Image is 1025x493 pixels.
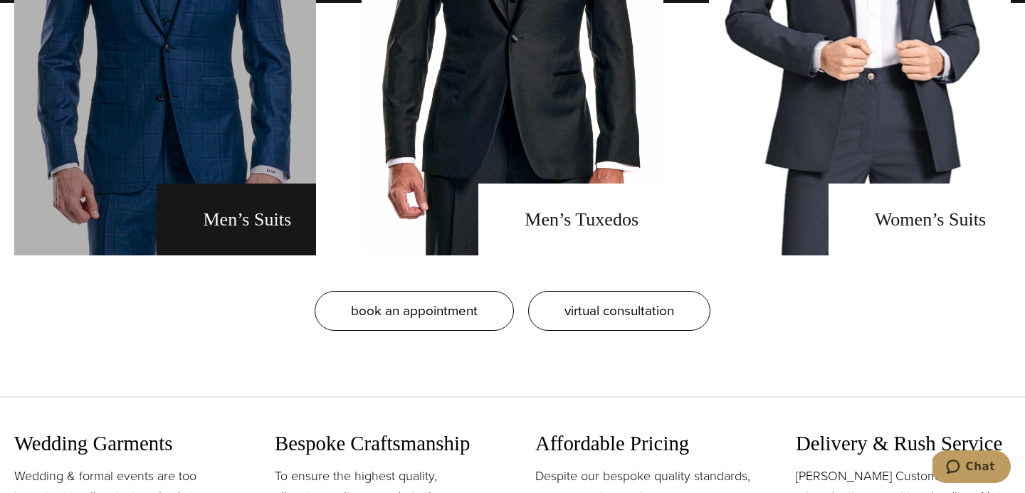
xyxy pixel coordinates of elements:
span: book an appointment [351,300,478,321]
h3: Wedding Garments [14,431,229,456]
a: virtual consultation [528,291,710,331]
h3: Bespoke Craftsmanship [275,431,490,456]
h3: Delivery & Rush Service [796,431,1011,456]
h3: Affordable Pricing [535,431,750,456]
a: book an appointment [315,291,514,331]
span: virtual consultation [564,300,674,321]
iframe: Opens a widget where you can chat to one of our agents [932,450,1011,486]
